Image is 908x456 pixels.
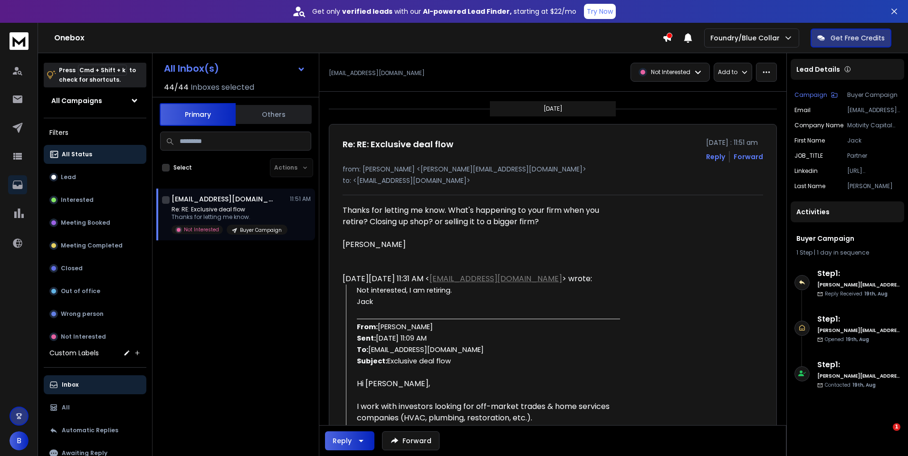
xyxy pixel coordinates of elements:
[357,356,387,366] strong: Subject:
[78,65,127,76] span: Cmd + Shift + k
[61,242,123,249] p: Meeting Completed
[312,7,576,16] p: Get only with our starting at $22/mo
[817,359,900,370] h6: Step 1 :
[343,205,620,228] div: Thanks for letting me know. What's happening to your firm when you retire? Closing up shop? or se...
[357,297,373,306] span: Jack
[44,282,146,301] button: Out of office
[44,259,146,278] button: Closed
[811,28,891,47] button: Get Free Credits
[794,152,823,160] p: JOB_TITLE
[333,436,352,446] div: Reply
[710,33,784,43] p: Foundry/Blue Collar
[357,401,620,424] div: I work with investors looking for off-market trades & home services companies (HVAC, plumbing, re...
[290,195,311,203] p: 11:51 AM
[817,313,900,325] h6: Step 1 :
[847,122,900,129] p: Motivity Capital Partners
[62,381,78,389] p: Inbox
[49,348,99,358] h3: Custom Labels
[794,137,825,144] p: First Name
[173,164,192,171] label: Select
[62,404,70,411] p: All
[164,82,189,93] span: 44 / 44
[423,7,512,16] strong: AI-powered Lead Finder,
[44,327,146,346] button: Not Interested
[718,68,737,76] p: Add to
[817,327,900,334] h6: [PERSON_NAME][EMAIL_ADDRESS][DOMAIN_NAME]
[54,32,662,44] h1: Onebox
[796,234,898,243] h1: Buyer Campaign
[61,173,76,181] p: Lead
[794,167,818,175] p: linkedin
[10,431,29,450] button: B
[342,7,392,16] strong: verified leads
[61,196,94,204] p: Interested
[873,423,896,446] iframe: Intercom live chat
[236,104,312,125] button: Others
[325,431,374,450] button: Reply
[357,285,452,295] span: Not interested, I am retiring.
[44,398,146,417] button: All
[10,32,29,50] img: logo
[240,227,282,234] p: Buyer Campaign
[164,64,219,73] h1: All Inbox(s)
[44,213,146,232] button: Meeting Booked
[847,182,900,190] p: [PERSON_NAME]
[343,164,763,174] p: from: [PERSON_NAME] <[PERSON_NAME][EMAIL_ADDRESS][DOMAIN_NAME]>
[817,281,900,288] h6: [PERSON_NAME][EMAIL_ADDRESS][DOMAIN_NAME]
[794,91,827,99] p: Campaign
[357,322,378,332] span: From:
[794,182,825,190] p: Last Name
[44,91,146,110] button: All Campaigns
[44,421,146,440] button: Automatic Replies
[847,152,900,160] p: Partner
[382,431,440,450] button: Forward
[343,138,453,151] h1: Re: RE: Exclusive deal flow
[651,68,690,76] p: Not Interested
[329,69,425,77] p: [EMAIL_ADDRESS][DOMAIN_NAME]
[817,248,869,256] span: 1 day in sequence
[343,239,620,250] div: [PERSON_NAME]
[160,103,236,126] button: Primary
[791,201,904,222] div: Activities
[191,82,254,93] h3: Inboxes selected
[587,7,613,16] p: Try Now
[44,168,146,187] button: Lead
[893,423,900,431] span: 1
[51,96,102,105] h1: All Campaigns
[44,190,146,209] button: Interested
[430,273,562,284] a: [EMAIL_ADDRESS][DOMAIN_NAME]
[172,206,286,213] p: Re: RE: Exclusive deal flow
[343,273,620,285] div: [DATE][DATE] 11:31 AM < > wrote:
[343,176,763,185] p: to: <[EMAIL_ADDRESS][DOMAIN_NAME]>
[794,122,843,129] p: Company Name
[584,4,616,19] button: Try Now
[846,336,869,343] span: 19th, Aug
[61,333,106,341] p: Not Interested
[544,105,563,113] p: [DATE]
[825,290,888,297] p: Reply Received
[44,145,146,164] button: All Status
[61,287,100,295] p: Out of office
[62,427,118,434] p: Automatic Replies
[357,322,484,366] span: [PERSON_NAME] [DATE] 11:09 AM [EMAIL_ADDRESS][DOMAIN_NAME] Exclusive deal flow
[847,167,900,175] p: [URL][DOMAIN_NAME]
[59,66,136,85] p: Press to check for shortcuts.
[852,381,876,389] span: 19th, Aug
[847,106,900,114] p: [EMAIL_ADDRESS][DOMAIN_NAME]
[44,304,146,323] button: Wrong person
[44,236,146,255] button: Meeting Completed
[825,336,869,343] p: Opened
[864,290,888,297] span: 19th, Aug
[172,213,286,221] p: Thanks for letting me know.
[847,91,900,99] p: Buyer Campaign
[794,91,838,99] button: Campaign
[847,137,900,144] p: Jack
[706,138,763,147] p: [DATE] : 11:51 am
[184,226,219,233] p: Not Interested
[156,59,313,78] button: All Inbox(s)
[357,345,368,354] strong: To:
[357,333,376,343] strong: Sent:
